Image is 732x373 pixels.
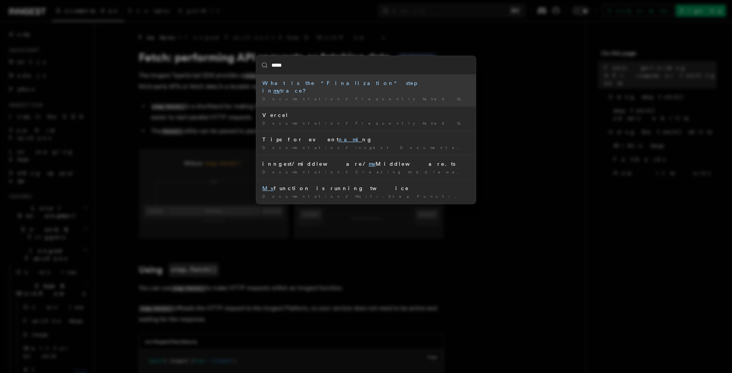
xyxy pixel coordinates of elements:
mark: my [273,88,280,94]
span: / [346,145,352,150]
span: / [346,121,352,125]
div: Vercel [262,111,470,119]
mark: nami [339,136,362,142]
span: Documentation [262,170,343,174]
span: Documentation [262,145,343,150]
div: What is the "Finalization" step in trace? [262,79,470,94]
span: / [346,96,352,101]
span: Documentation [262,96,343,101]
span: / [346,170,352,174]
span: Inngest Documentation [355,145,480,150]
mark: My [262,185,274,191]
div: inngest/middleware/ Middleware.ts [262,160,470,168]
span: Multi-Step Functions [355,194,473,199]
span: Documentation [262,121,343,125]
div: function is running twice [262,184,470,192]
span: Documentation [262,194,343,199]
div: Tips for event ng [262,136,470,143]
span: Frequently Asked Questions (FAQs) [355,121,547,125]
span: Frequently Asked Questions (FAQs) [355,96,547,101]
span: / [346,194,352,199]
mark: my [369,161,376,167]
span: Creating middleware [355,170,470,174]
